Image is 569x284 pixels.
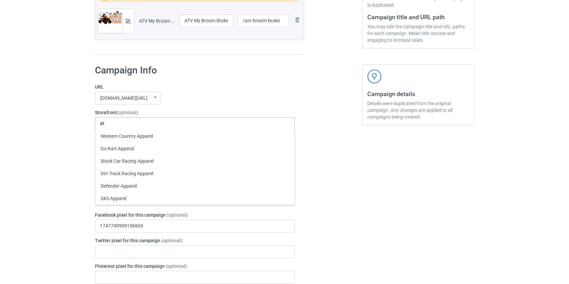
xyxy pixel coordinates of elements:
div: Go Kart Apperal [95,142,295,155]
div: ATV My Broom Broke This Is My Other Ride.png [139,18,175,24]
span: (optional) [166,263,187,269]
img: svg+xml;base64,PD94bWwgdmVyc2lvbj0iMS4wIiBlbmNvZGluZz0iVVRGLTgiPz4KPHN2ZyB3aWR0aD0iMjhweCIgaGVpZ2... [293,16,301,24]
label: URL [95,84,295,90]
img: svg+xml;base64,PD94bWwgdmVyc2lvbj0iMS4wIiBlbmNvZGluZz0iVVRGLTgiPz4KPHN2ZyB3aWR0aD0iMTRweCIgaGVpZ2... [126,19,130,23]
span: (optional) [161,238,182,243]
h3: Campaign details [367,90,469,98]
div: [DOMAIN_NAME][URL] [100,96,147,100]
label: Twitter pixel for this campaign [95,237,295,244]
img: svg+xml;base64,PD94bWwgdmVyc2lvbj0iMS4wIiBlbmNvZGluZz0iVVRGLTgiPz4KPHN2ZyB3aWR0aD0iNDJweCIgaGVpZ2... [367,69,381,84]
h3: Campaign title and URL path [367,13,469,21]
label: Storefront [95,109,295,116]
div: Western Country Apparel [95,130,295,142]
div: Details were duplicated from the original campaign. Any changes are applied to all campaigns bein... [367,100,469,120]
label: Pinterest pixel for this campaign [95,263,295,270]
div: ATV Apparel [95,204,295,217]
h1: Campaign Info [95,64,295,76]
img: original.png [98,9,122,41]
div: You may edit the campaign title and URL paths for each campaign. Make title concise and engaging ... [367,23,469,43]
div: SXS Apparel [95,192,295,204]
span: (optional) [117,110,138,115]
span: (optional) [167,212,188,218]
label: Facebook pixel for this campaign [95,212,295,218]
div: Dirt Track Racing Apparel [95,167,295,180]
div: Stock Car Racing Apparel [95,155,295,167]
div: Defender Apparel [95,180,295,192]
